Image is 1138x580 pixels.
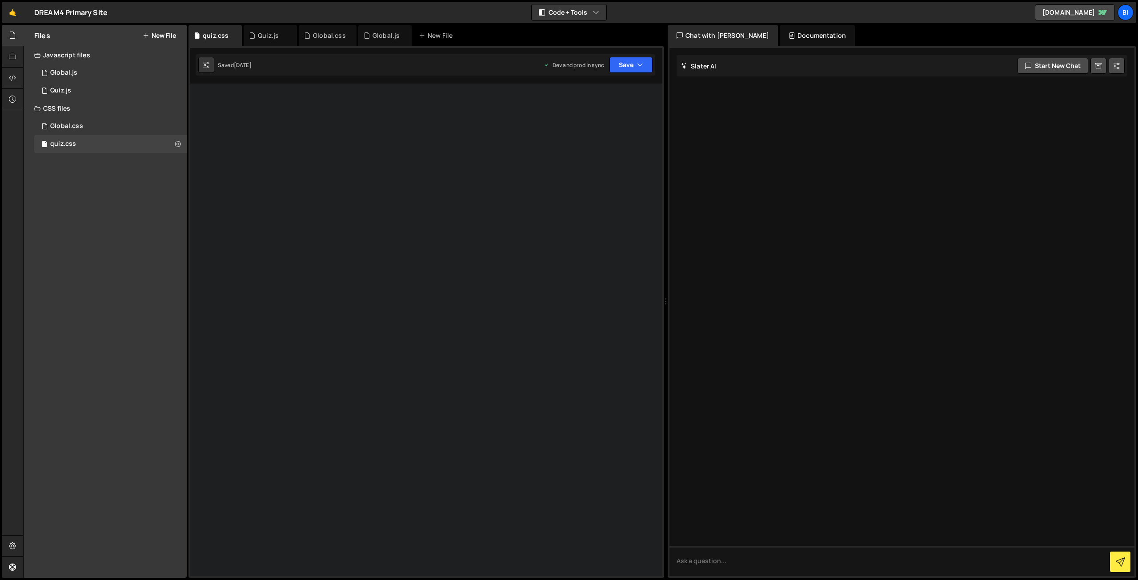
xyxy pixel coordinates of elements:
div: CSS files [24,100,187,117]
button: New File [143,32,176,39]
div: Quiz.js [50,87,71,95]
div: Global.css [50,122,83,130]
div: 16933/46731.css [34,135,187,153]
div: 16933/46377.css [34,117,187,135]
button: Start new chat [1018,58,1088,74]
h2: Slater AI [681,62,717,70]
div: 16933/46376.js [34,64,187,82]
a: [DOMAIN_NAME] [1035,4,1115,20]
div: quiz.css [203,31,228,40]
div: DREAM4 Primary Site [34,7,108,18]
div: Documentation [780,25,855,46]
div: Chat with [PERSON_NAME] [668,25,778,46]
div: Quiz.js [258,31,279,40]
div: 16933/46729.js [34,82,187,100]
div: quiz.css [50,140,76,148]
a: 🤙 [2,2,24,23]
div: Javascript files [24,46,187,64]
div: Global.js [50,69,77,77]
h2: Files [34,31,50,40]
div: Saved [218,61,252,69]
div: Global.css [313,31,346,40]
div: Global.js [373,31,400,40]
div: New File [419,31,456,40]
a: Bi [1118,4,1134,20]
button: Save [609,57,653,73]
button: Code + Tools [532,4,606,20]
div: Dev and prod in sync [544,61,604,69]
div: [DATE] [234,61,252,69]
